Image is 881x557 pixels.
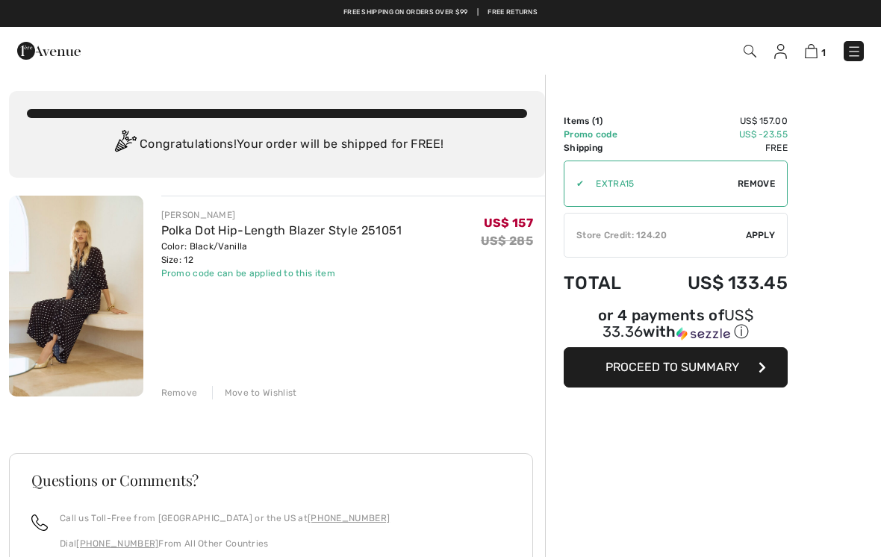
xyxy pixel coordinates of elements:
input: Promo code [584,161,738,206]
span: US$ 33.36 [603,306,753,340]
td: Total [564,258,646,308]
span: US$ 157 [484,216,533,230]
img: My Info [774,44,787,59]
span: Remove [738,177,775,190]
img: Search [744,45,756,57]
div: Promo code can be applied to this item [161,267,402,280]
div: or 4 payments ofUS$ 33.36withSezzle Click to learn more about Sezzle [564,308,788,347]
td: Promo code [564,128,646,141]
img: call [31,514,48,531]
span: 1 [595,116,600,126]
div: Congratulations! Your order will be shipped for FREE! [27,130,527,160]
div: ✔ [564,177,584,190]
p: Call us Toll-Free from [GEOGRAPHIC_DATA] or the US at [60,511,390,525]
p: Dial From All Other Countries [60,537,390,550]
img: Menu [847,44,862,59]
h3: Questions or Comments? [31,473,511,488]
span: Proceed to Summary [606,360,739,374]
span: Apply [746,228,776,242]
div: Store Credit: 124.20 [564,228,746,242]
div: [PERSON_NAME] [161,208,402,222]
a: [PHONE_NUMBER] [308,513,390,523]
td: US$ 133.45 [646,258,788,308]
img: Shopping Bag [805,44,818,58]
div: Color: Black/Vanilla Size: 12 [161,240,402,267]
img: Sezzle [676,327,730,340]
td: Items ( ) [564,114,646,128]
div: Remove [161,386,198,399]
td: US$ 157.00 [646,114,788,128]
a: [PHONE_NUMBER] [76,538,158,549]
span: 1 [821,47,826,58]
button: Proceed to Summary [564,347,788,388]
td: Free [646,141,788,155]
img: Congratulation2.svg [110,130,140,160]
span: | [477,7,479,18]
div: Move to Wishlist [212,386,297,399]
a: 1 [805,42,826,60]
div: or 4 payments of with [564,308,788,342]
a: 1ère Avenue [17,43,81,57]
a: Free shipping on orders over $99 [343,7,468,18]
td: US$ -23.55 [646,128,788,141]
a: Free Returns [488,7,538,18]
s: US$ 285 [481,234,533,248]
td: Shipping [564,141,646,155]
a: Polka Dot Hip-Length Blazer Style 251051 [161,223,402,237]
img: Polka Dot Hip-Length Blazer Style 251051 [9,196,143,396]
img: 1ère Avenue [17,36,81,66]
